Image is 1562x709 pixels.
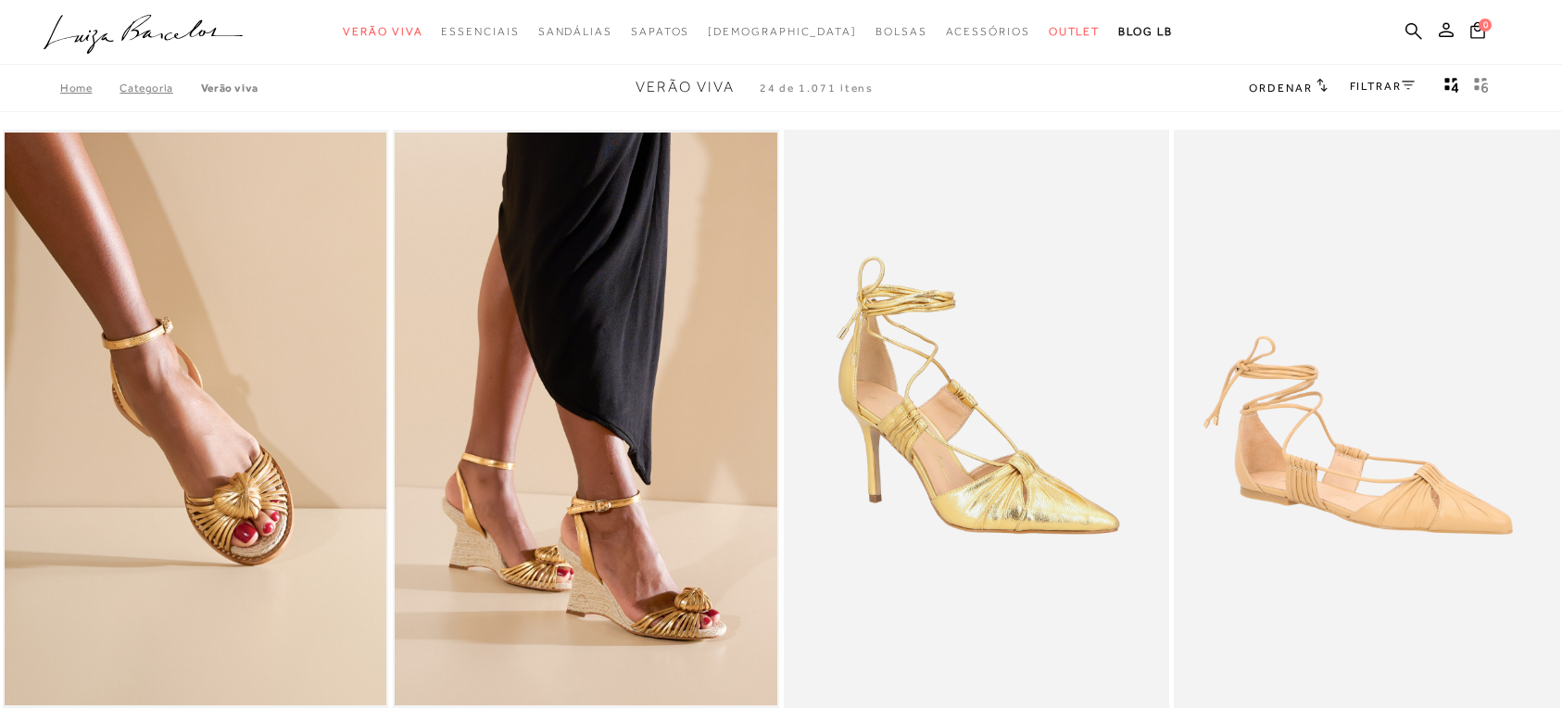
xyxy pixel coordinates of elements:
[1049,15,1101,49] a: noSubCategoriesText
[1049,25,1101,38] span: Outlet
[343,25,422,38] span: Verão Viva
[875,25,927,38] span: Bolsas
[946,25,1030,38] span: Acessórios
[875,15,927,49] a: noSubCategoriesText
[60,82,120,95] a: Home
[786,133,1168,706] img: SCARPIN SALTO ALTO EM METALIZADO OURO COM AMARRAÇÃO
[1118,15,1172,49] a: BLOG LB
[1176,133,1558,706] img: SAPATILHA EM COURO BEGE AREIA COM AMARRAÇÃO
[636,79,735,95] span: Verão Viva
[631,25,689,38] span: Sapatos
[395,133,777,706] img: SANDÁLIA ANABELA OURO COM SALTO ALTO EM JUTA
[441,15,519,49] a: noSubCategoriesText
[1439,76,1465,100] button: Mostrar 4 produtos por linha
[1249,82,1312,95] span: Ordenar
[201,82,258,95] a: Verão Viva
[120,82,200,95] a: Categoria
[343,15,422,49] a: noSubCategoriesText
[946,15,1030,49] a: noSubCategoriesText
[1350,80,1415,93] a: FILTRAR
[538,15,612,49] a: noSubCategoriesText
[1479,19,1492,32] span: 0
[1118,25,1172,38] span: BLOG LB
[1465,20,1491,45] button: 0
[441,25,519,38] span: Essenciais
[708,15,857,49] a: noSubCategoriesText
[5,133,387,706] img: RASTEIRA OURO COM SOLADO EM JUTÁ
[708,25,857,38] span: [DEMOGRAPHIC_DATA]
[786,133,1168,706] a: SCARPIN SALTO ALTO EM METALIZADO OURO COM AMARRAÇÃO SCARPIN SALTO ALTO EM METALIZADO OURO COM AMA...
[1176,133,1558,706] a: SAPATILHA EM COURO BEGE AREIA COM AMARRAÇÃO SAPATILHA EM COURO BEGE AREIA COM AMARRAÇÃO
[395,133,777,706] a: SANDÁLIA ANABELA OURO COM SALTO ALTO EM JUTA SANDÁLIA ANABELA OURO COM SALTO ALTO EM JUTA
[5,133,387,706] a: RASTEIRA OURO COM SOLADO EM JUTÁ RASTEIRA OURO COM SOLADO EM JUTÁ
[631,15,689,49] a: noSubCategoriesText
[760,82,875,95] span: 24 de 1.071 itens
[1468,76,1494,100] button: gridText6Desc
[538,25,612,38] span: Sandálias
